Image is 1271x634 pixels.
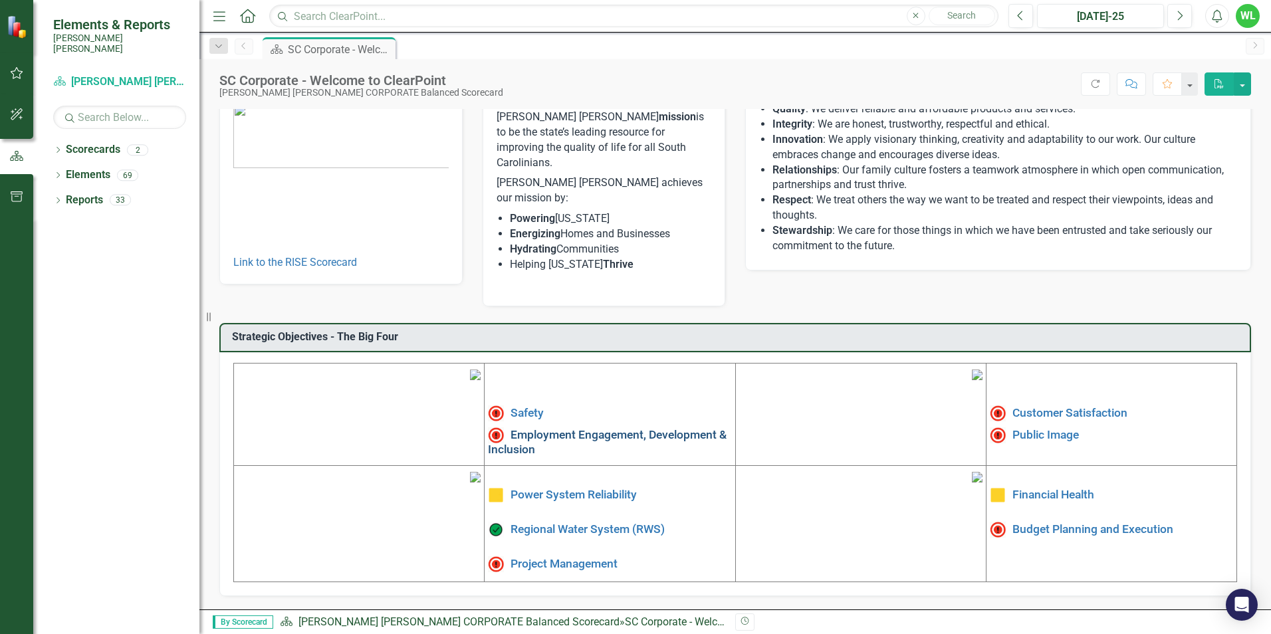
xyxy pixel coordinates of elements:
[470,370,481,380] img: mceclip1%20v4.png
[232,331,1243,343] h3: Strategic Objectives - The Big Four
[53,17,186,33] span: Elements & Reports
[488,556,504,572] img: Not Meeting Target
[772,133,823,146] strong: Innovation
[110,195,131,206] div: 33
[280,615,725,630] div: »
[488,405,504,421] img: High Alert
[213,615,273,629] span: By Scorecard
[488,427,504,443] img: Not Meeting Target
[497,173,712,209] p: [PERSON_NAME] [PERSON_NAME] achieves our mission by:
[772,102,806,115] strong: Quality
[990,427,1006,443] img: Not Meeting Target
[625,615,801,628] div: SC Corporate - Welcome to ClearPoint
[488,427,727,455] a: Employment Engagement, Development & Inclusion
[66,167,110,183] a: Elements
[1226,589,1258,621] div: Open Intercom Messenger
[117,169,138,181] div: 69
[990,405,1006,421] img: High Alert
[127,144,148,156] div: 2
[990,487,1006,503] img: Caution
[772,102,1237,117] li: : We deliver reliable and affordable products and services.
[66,142,120,158] a: Scorecards
[772,163,1237,193] li: : Our family culture fosters a teamwork atmosphere in which open communication, partnerships and ...
[772,224,832,237] strong: Stewardship
[1042,9,1159,25] div: [DATE]-25
[510,243,556,255] strong: Hydrating
[947,10,976,21] span: Search
[53,33,186,54] small: [PERSON_NAME] [PERSON_NAME]
[510,227,560,240] strong: Energizing
[603,258,634,270] strong: Thrive
[66,193,103,208] a: Reports
[772,223,1237,254] li: : We care for those things in which we have been entrusted and take seriously our commitment to t...
[53,74,186,90] a: [PERSON_NAME] [PERSON_NAME] CORPORATE Balanced Scorecard
[772,132,1237,163] li: : We apply visionary thinking, creativity and adaptability to our work. Our culture embraces chan...
[972,370,982,380] img: mceclip2%20v3.png
[772,193,1237,223] li: : We treat others the way we want to be treated and respect their viewpoints, ideas and thoughts.
[659,110,696,123] strong: mission
[772,163,837,176] strong: Relationships
[1012,522,1173,536] a: Budget Planning and Execution
[510,227,712,242] li: Homes and Businesses
[772,193,811,206] strong: Respect
[1012,427,1079,441] a: Public Image
[219,73,503,88] div: SC Corporate - Welcome to ClearPoint
[219,88,503,98] div: [PERSON_NAME] [PERSON_NAME] CORPORATE Balanced Scorecard
[511,406,544,419] a: Safety
[510,257,712,272] li: Helping [US_STATE]
[298,615,620,628] a: [PERSON_NAME] [PERSON_NAME] CORPORATE Balanced Scorecard
[972,472,982,482] img: mceclip4.png
[233,256,357,268] a: Link to the RISE Scorecard
[510,212,555,225] strong: Powering
[510,242,712,257] li: Communities
[53,106,186,129] input: Search Below...
[497,110,712,173] p: [PERSON_NAME] [PERSON_NAME] is to be the state’s leading resource for improving the quality of li...
[1236,4,1260,28] button: WL
[288,41,392,58] div: SC Corporate - Welcome to ClearPoint
[990,522,1006,538] img: Not Meeting Target
[1012,488,1094,501] a: Financial Health
[7,15,31,39] img: ClearPoint Strategy
[1012,406,1127,419] a: Customer Satisfaction
[269,5,998,28] input: Search ClearPoint...
[929,7,995,25] button: Search
[510,211,712,227] li: [US_STATE]
[511,522,665,536] a: Regional Water System (RWS)
[470,472,481,482] img: mceclip3%20v3.png
[511,557,618,570] a: Project Management
[1037,4,1164,28] button: [DATE]-25
[488,522,504,538] img: On Target
[772,117,1237,132] li: : We are honest, trustworthy, respectful and ethical.
[772,118,812,130] strong: Integrity
[488,487,504,503] img: Caution
[511,488,637,501] a: Power System Reliability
